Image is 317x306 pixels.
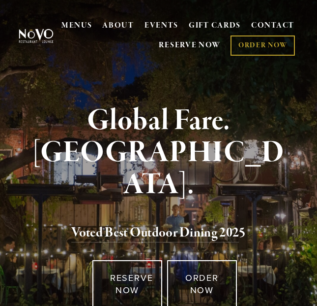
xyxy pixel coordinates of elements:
[189,17,241,35] a: GIFT CARDS
[159,36,221,55] a: RESERVE NOW
[18,29,55,43] img: Novo Restaurant &amp; Lounge
[102,21,134,31] a: ABOUT
[71,224,239,243] a: Voted Best Outdoor Dining 202
[144,21,178,31] a: EVENTS
[251,17,294,35] a: CONTACT
[61,21,92,31] a: MENUS
[27,223,291,243] h2: 5
[32,102,285,204] strong: Global Fare. [GEOGRAPHIC_DATA].
[231,35,295,56] a: ORDER NOW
